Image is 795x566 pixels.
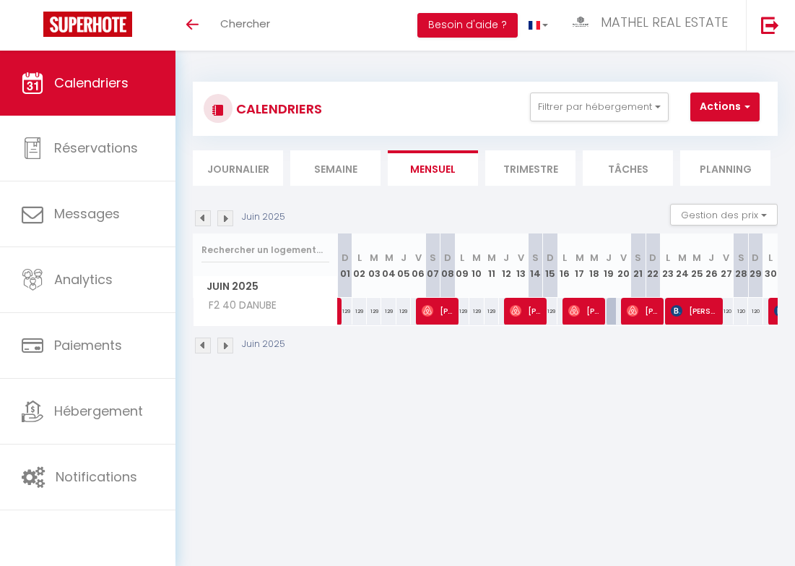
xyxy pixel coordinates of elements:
th: 09 [455,233,469,298]
img: Super Booking [43,12,132,37]
button: Gestion des prix [670,204,778,226]
th: 12 [499,233,513,298]
th: 22 [646,233,660,298]
abbr: S [532,251,539,265]
abbr: S [430,251,436,265]
button: Actions [690,93,760,121]
th: 25 [690,233,704,298]
th: 13 [513,233,528,298]
div: 120 [719,298,734,325]
th: 17 [573,233,587,298]
abbr: V [415,251,422,265]
abbr: J [606,251,612,265]
th: 07 [425,233,440,298]
th: 10 [469,233,484,298]
span: Chercher [220,16,270,31]
th: 26 [704,233,718,298]
th: 19 [601,233,616,298]
th: 21 [631,233,646,298]
abbr: M [590,251,599,265]
th: 05 [396,233,411,298]
th: 27 [719,233,734,298]
p: Juin 2025 [242,338,285,351]
th: 01 [338,233,352,298]
abbr: J [708,251,714,265]
th: 24 [675,233,690,298]
p: Juin 2025 [242,210,285,224]
abbr: S [635,251,641,265]
li: Mensuel [388,150,478,186]
span: [PERSON_NAME] [671,297,719,325]
th: 16 [557,233,572,298]
span: [PERSON_NAME] [422,297,456,325]
span: Notifications [56,468,137,486]
span: [PERSON_NAME] [568,297,602,325]
button: Ouvrir le widget de chat LiveChat [12,6,55,49]
span: F2 40 DANUBE [196,298,280,314]
th: 14 [529,233,543,298]
img: ... [570,13,591,31]
div: 129 [381,298,396,325]
div: 129 [396,298,411,325]
img: logout [761,16,779,34]
th: 03 [367,233,381,298]
abbr: D [547,251,554,265]
abbr: L [666,251,670,265]
span: [PERSON_NAME] [627,297,661,325]
input: Rechercher un logement... [201,237,329,263]
abbr: V [518,251,524,265]
div: 129 [367,298,381,325]
button: Filtrer par hébergement [530,93,669,121]
th: 28 [734,233,748,298]
th: 18 [587,233,601,298]
abbr: L [357,251,362,265]
span: Paiements [54,336,122,354]
span: Hébergement [54,402,143,420]
abbr: V [620,251,627,265]
th: 30 [763,233,778,298]
th: 15 [543,233,557,298]
abbr: M [487,251,496,265]
abbr: L [562,251,567,265]
div: 129 [455,298,469,325]
li: Planning [680,150,770,186]
div: 129 [469,298,484,325]
span: [PERSON_NAME] [510,297,544,325]
abbr: D [342,251,349,265]
abbr: M [472,251,481,265]
abbr: D [444,251,451,265]
abbr: M [575,251,584,265]
abbr: L [460,251,464,265]
abbr: M [370,251,378,265]
li: Tâches [583,150,673,186]
abbr: M [678,251,687,265]
th: 23 [660,233,674,298]
th: 11 [485,233,499,298]
abbr: D [752,251,759,265]
th: 06 [411,233,425,298]
abbr: S [738,251,744,265]
h3: CALENDRIERS [233,93,322,125]
li: Journalier [193,150,283,186]
abbr: V [723,251,729,265]
th: 29 [748,233,763,298]
div: 129 [485,298,499,325]
th: 02 [352,233,367,298]
span: Calendriers [54,74,129,92]
abbr: M [692,251,701,265]
abbr: D [649,251,656,265]
th: 04 [381,233,396,298]
div: 120 [734,298,748,325]
span: Analytics [54,270,113,288]
abbr: L [768,251,773,265]
div: 129 [338,298,352,325]
abbr: M [385,251,394,265]
div: 120 [748,298,763,325]
li: Trimestre [485,150,575,186]
th: 20 [616,233,630,298]
button: Besoin d'aide ? [417,13,518,38]
span: Juin 2025 [194,276,337,297]
th: 08 [440,233,455,298]
abbr: J [401,251,407,265]
div: 129 [352,298,367,325]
